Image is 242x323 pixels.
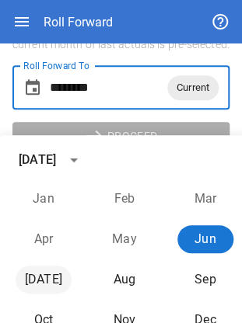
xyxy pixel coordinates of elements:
[177,266,233,293] button: September
[85,127,107,145] span: east
[61,147,87,173] button: calendar view is open, switch to year view
[19,151,56,169] div: [DATE]
[12,122,230,150] button: PROCEED
[44,15,113,30] div: Roll Forward
[167,78,219,96] span: Current
[96,266,153,293] button: August
[16,266,72,293] button: July
[23,59,89,72] label: Roll Forward To
[177,225,233,253] button: June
